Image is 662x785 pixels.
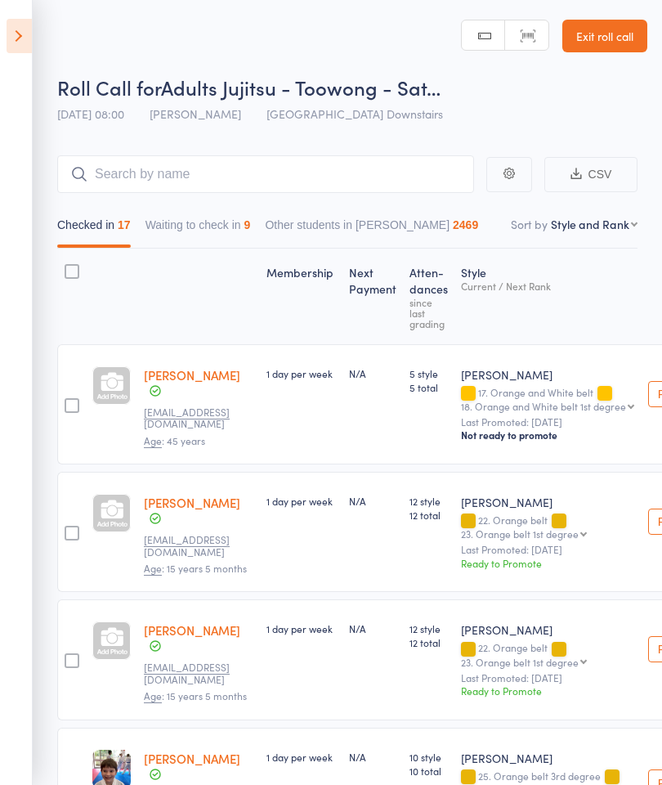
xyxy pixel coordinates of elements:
small: Last Promoted: [DATE] [461,672,635,684]
span: [PERSON_NAME] [150,105,241,122]
span: Roll Call for [57,74,161,101]
small: ekoifman@gmail.com [144,406,250,430]
div: 1 day per week [266,621,336,635]
span: [DATE] 08:00 [57,105,124,122]
button: Checked in17 [57,210,131,248]
small: Last Promoted: [DATE] [461,544,635,555]
span: 12 style [409,621,448,635]
div: 1 day per week [266,366,336,380]
small: ferasam@gmail.com [144,534,250,558]
button: Other students in [PERSON_NAME]2469 [265,210,478,248]
input: Search by name [57,155,474,193]
div: Next Payment [342,256,403,337]
span: 12 style [409,494,448,508]
label: Sort by [511,216,548,232]
button: CSV [544,157,637,192]
a: [PERSON_NAME] [144,621,240,639]
div: Ready to Promote [461,556,635,570]
div: 1 day per week [266,750,336,764]
div: 1 day per week [266,494,336,508]
div: Style [454,256,642,337]
div: [PERSON_NAME] [461,366,635,383]
span: : 15 years 5 months [144,689,247,703]
span: : 15 years 5 months [144,561,247,576]
a: [PERSON_NAME] [144,366,240,384]
button: Waiting to check in9 [145,210,251,248]
span: [GEOGRAPHIC_DATA] Downstairs [266,105,443,122]
div: Atten­dances [403,256,454,337]
span: 12 total [409,635,448,649]
div: N/A [349,494,396,508]
span: Adults Jujitsu - Toowong - Sat… [161,74,441,101]
small: ferasam@gmail.com [144,662,250,685]
div: Current / Next Rank [461,280,635,291]
span: 12 total [409,508,448,522]
span: : 45 years [144,433,205,448]
div: Not ready to promote [461,428,635,442]
div: Membership [260,256,342,337]
a: [PERSON_NAME] [144,750,240,767]
div: Ready to Promote [461,684,635,698]
div: 22. Orange belt [461,642,635,666]
div: N/A [349,621,396,635]
span: 5 style [409,366,448,380]
div: 18. Orange and White belt 1st degree [461,401,626,411]
small: Last Promoted: [DATE] [461,416,635,428]
div: [PERSON_NAME] [461,494,635,510]
div: [PERSON_NAME] [461,750,635,766]
a: Exit roll call [562,20,647,52]
div: [PERSON_NAME] [461,621,635,638]
span: 5 total [409,380,448,394]
span: 10 style [409,750,448,764]
div: N/A [349,366,396,380]
div: 17. Orange and White belt [461,387,635,411]
div: 23. Orange belt 1st degree [461,528,579,539]
span: 10 total [409,764,448,778]
div: Style and Rank [551,216,629,232]
div: 17 [118,218,131,231]
div: N/A [349,750,396,764]
a: [PERSON_NAME] [144,494,240,511]
div: 2469 [453,218,478,231]
div: 22. Orange belt [461,514,635,539]
div: 9 [244,218,251,231]
div: since last grading [409,297,448,329]
div: 23. Orange belt 1st degree [461,657,579,667]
